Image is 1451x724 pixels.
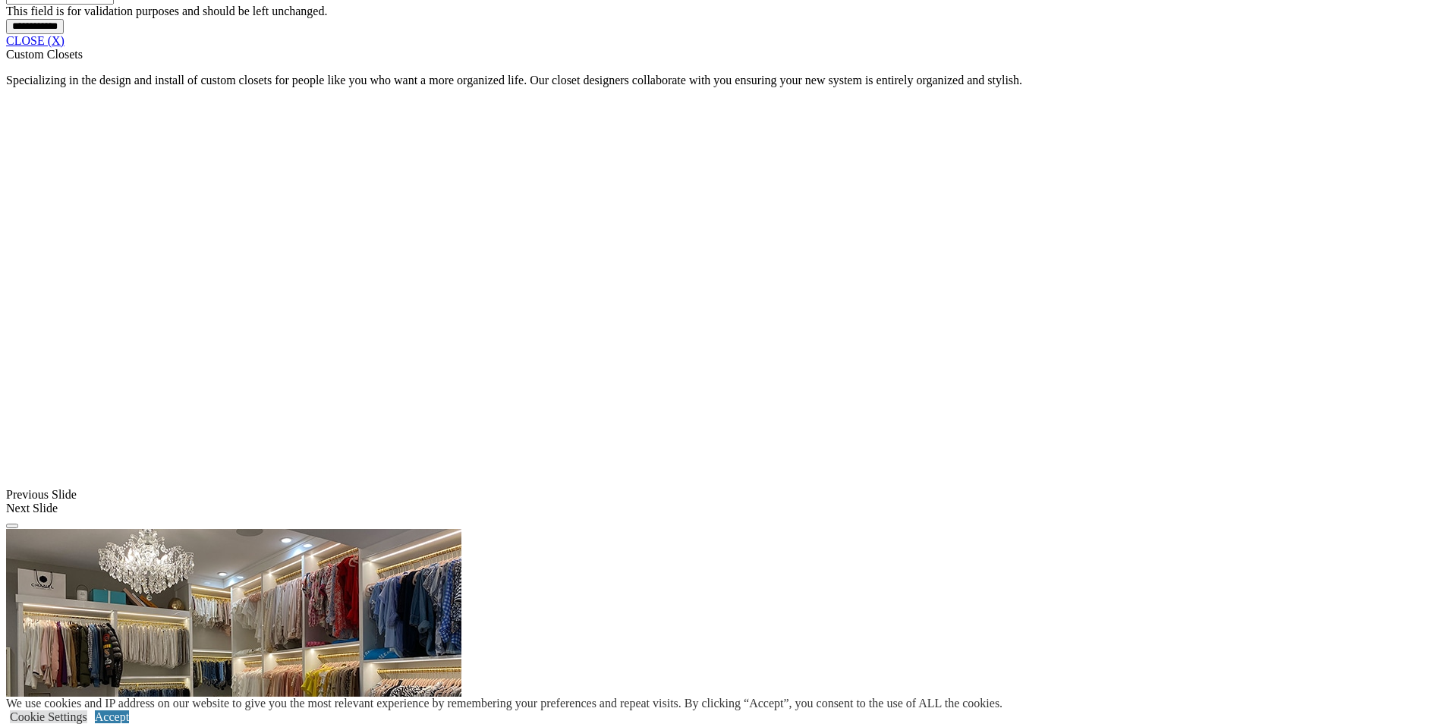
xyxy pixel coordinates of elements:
div: This field is for validation purposes and should be left unchanged. [6,5,1445,18]
div: Next Slide [6,502,1445,515]
button: Click here to pause slide show [6,524,18,528]
div: Previous Slide [6,488,1445,502]
div: We use cookies and IP address on our website to give you the most relevant experience by remember... [6,697,1002,710]
span: Custom Closets [6,48,83,61]
a: Accept [95,710,129,723]
a: CLOSE (X) [6,34,65,47]
a: Cookie Settings [10,710,87,723]
p: Specializing in the design and install of custom closets for people like you who want a more orga... [6,74,1445,87]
